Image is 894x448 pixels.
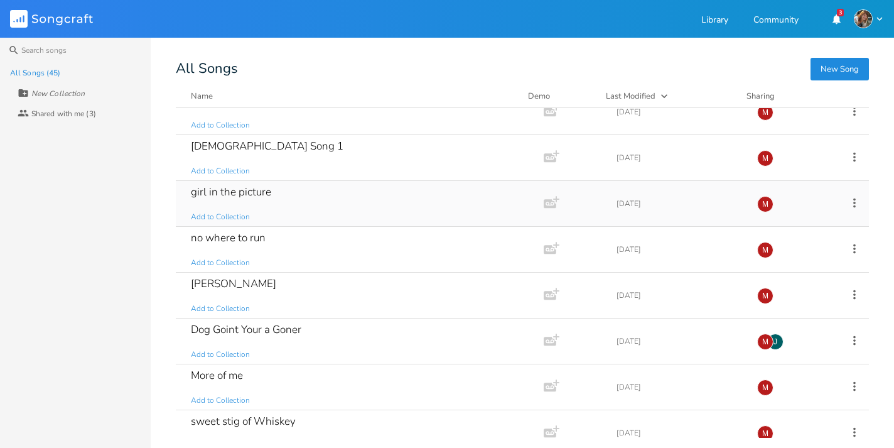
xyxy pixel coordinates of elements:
div: mevanwylen [757,334,773,350]
a: Community [753,16,799,26]
div: mevanwylen [757,196,773,212]
span: Add to Collection [191,349,250,360]
button: Last Modified [606,90,731,102]
button: Name [191,90,513,102]
div: Name [191,90,213,102]
div: [DATE] [617,154,742,161]
div: no where to run [191,232,266,243]
span: Add to Collection [191,120,250,131]
span: Add to Collection [191,166,250,177]
div: Demo [528,90,591,102]
div: [DATE] [617,246,742,253]
div: mevanwylen [757,425,773,442]
div: mevanwylen [757,380,773,396]
div: [DATE] [617,200,742,207]
span: Add to Collection [191,258,250,268]
div: [DATE] [617,429,742,437]
div: Last Modified [606,90,655,102]
div: [DATE] [617,337,742,345]
div: mevanwylen [757,104,773,121]
div: mevanwylen [757,288,773,304]
div: 3 [837,9,844,16]
div: Shared with me (3) [31,110,96,117]
img: mevanwylen [854,9,873,28]
div: mevanwylen [757,242,773,258]
div: sweet stig of Whiskey [191,416,296,427]
div: Sharing [746,90,822,102]
div: [DATE] [617,108,742,116]
div: [DATE] [617,383,742,391]
div: [DATE] [617,292,742,299]
div: More of me [191,370,243,381]
div: Dog Goint Your a Goner [191,324,301,335]
span: Add to Collection [191,212,250,222]
button: New Song [811,58,869,80]
button: 3 [824,8,849,30]
div: All Songs [176,63,869,75]
div: girl in the picture [191,187,271,197]
div: [PERSON_NAME] [191,278,276,289]
a: Library [701,16,728,26]
span: Add to Collection [191,395,250,406]
div: All Songs (45) [10,69,60,77]
div: New Collection [31,90,85,97]
div: jvanwylen [767,334,784,350]
div: [DEMOGRAPHIC_DATA] Song 1 [191,141,343,151]
div: mevanwylen [757,150,773,167]
span: Add to Collection [191,303,250,314]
